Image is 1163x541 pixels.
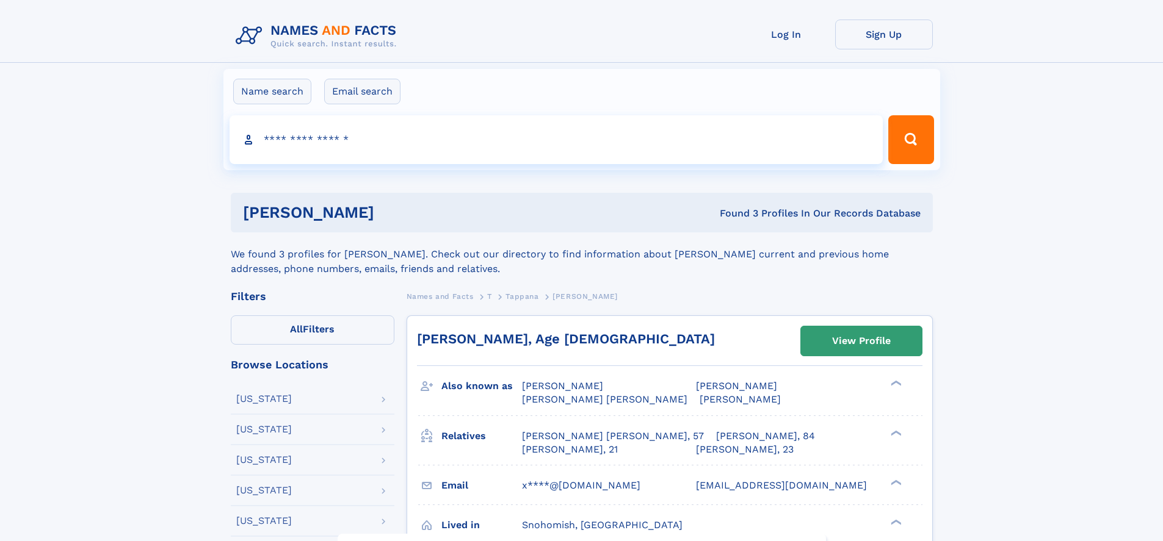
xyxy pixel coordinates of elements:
a: [PERSON_NAME], 84 [716,429,815,443]
span: [PERSON_NAME] [553,292,618,301]
a: Log In [737,20,835,49]
h3: Lived in [441,515,522,536]
button: Search Button [888,115,933,164]
span: [PERSON_NAME] [522,380,603,392]
a: View Profile [801,326,922,356]
a: T [487,288,492,304]
a: Tappana [505,288,538,304]
a: Names and Facts [407,288,474,304]
a: [PERSON_NAME], 23 [696,443,794,456]
div: [US_STATE] [236,516,292,526]
div: [US_STATE] [236,455,292,465]
span: [PERSON_NAME] [700,393,781,405]
span: [EMAIL_ADDRESS][DOMAIN_NAME] [696,479,867,491]
a: [PERSON_NAME], 21 [522,443,618,456]
a: [PERSON_NAME], Age [DEMOGRAPHIC_DATA] [417,331,715,346]
img: Logo Names and Facts [231,20,407,52]
div: [US_STATE] [236,394,292,404]
span: [PERSON_NAME] [696,380,777,392]
div: Browse Locations [231,359,394,370]
div: ❯ [888,478,902,486]
div: ❯ [888,379,902,387]
div: ❯ [888,518,902,526]
div: View Profile [832,327,891,355]
span: Snohomish, [GEOGRAPHIC_DATA] [522,519,683,531]
span: [PERSON_NAME] [PERSON_NAME] [522,393,687,405]
label: Name search [233,79,311,104]
label: Filters [231,315,394,345]
h1: [PERSON_NAME] [243,205,547,220]
div: ❯ [888,429,902,437]
a: Sign Up [835,20,933,49]
input: search input [230,115,883,164]
div: We found 3 profiles for [PERSON_NAME]. Check out our directory to find information about [PERSON_... [231,232,933,276]
h3: Also known as [441,376,522,396]
h3: Relatives [441,426,522,446]
a: [PERSON_NAME] [PERSON_NAME], 57 [522,429,704,443]
div: Filters [231,291,394,302]
label: Email search [324,79,400,104]
div: [US_STATE] [236,425,292,434]
div: [US_STATE] [236,485,292,495]
div: Found 3 Profiles In Our Records Database [547,207,921,220]
span: All [290,323,303,335]
span: T [487,292,492,301]
h3: Email [441,475,522,496]
span: Tappana [505,292,538,301]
